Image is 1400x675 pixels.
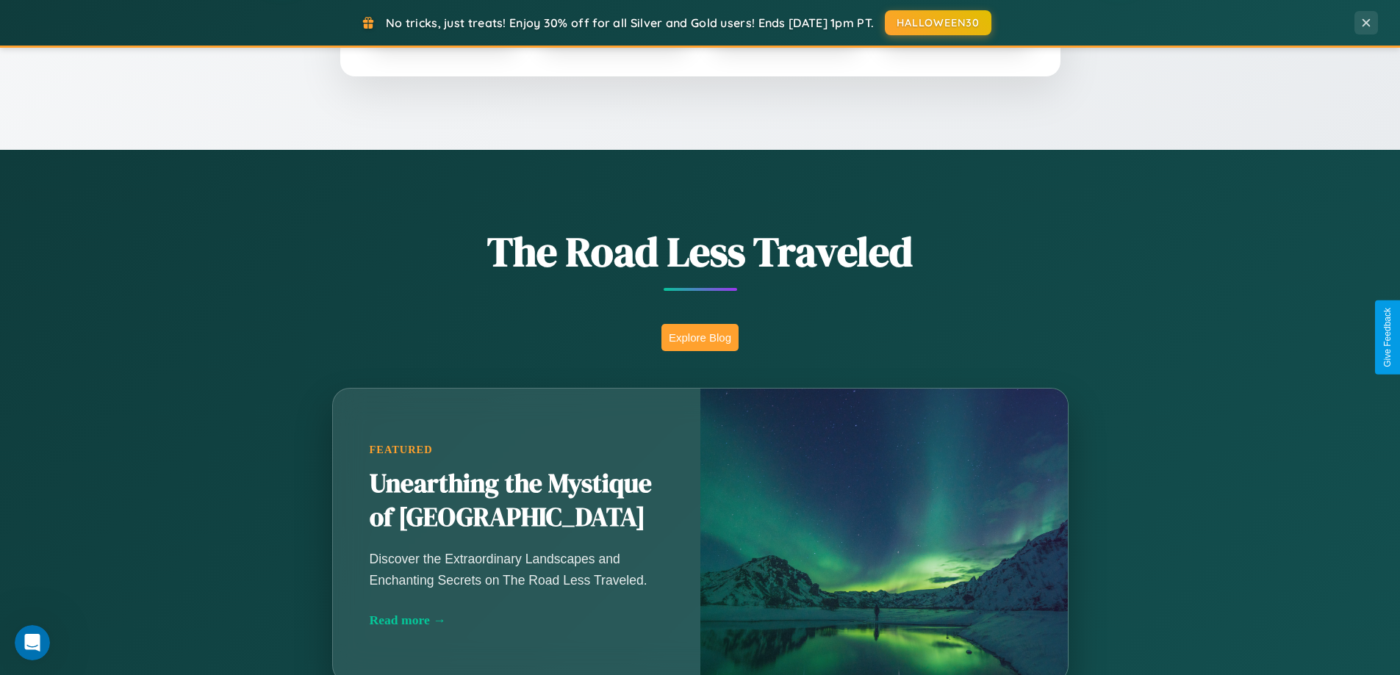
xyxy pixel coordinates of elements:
p: Discover the Extraordinary Landscapes and Enchanting Secrets on The Road Less Traveled. [370,549,664,590]
button: HALLOWEEN30 [885,10,991,35]
span: No tricks, just treats! Enjoy 30% off for all Silver and Gold users! Ends [DATE] 1pm PT. [386,15,874,30]
h1: The Road Less Traveled [259,223,1141,280]
button: Explore Blog [661,324,739,351]
div: Read more → [370,613,664,628]
div: Give Feedback [1382,308,1393,367]
div: Featured [370,444,664,456]
h2: Unearthing the Mystique of [GEOGRAPHIC_DATA] [370,467,664,535]
iframe: Intercom live chat [15,625,50,660]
